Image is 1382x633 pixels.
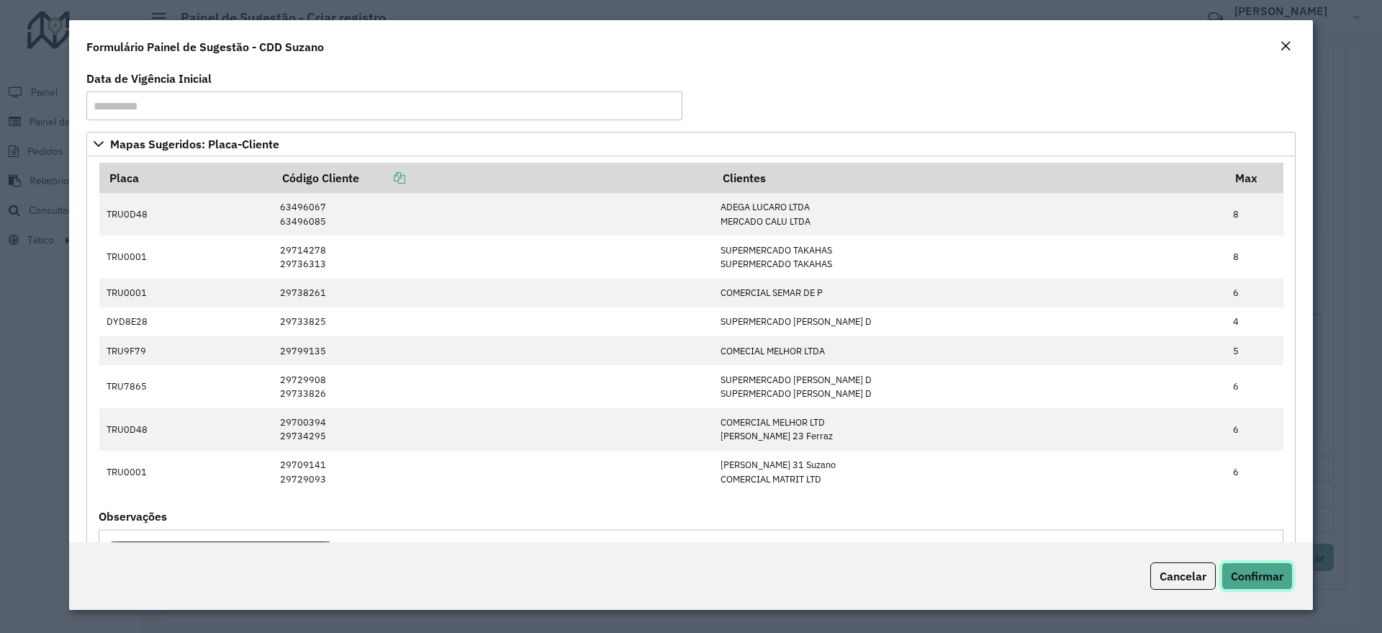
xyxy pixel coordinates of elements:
[1160,569,1206,583] span: Cancelar
[713,451,1226,493] td: [PERSON_NAME] 31 Suzano COMERCIAL MATRIT LTD
[1226,336,1283,365] td: 5
[99,163,273,193] th: Placa
[1226,279,1283,307] td: 6
[1221,562,1293,590] button: Confirmar
[1275,37,1296,56] button: Close
[713,365,1226,408] td: SUPERMERCADO [PERSON_NAME] D SUPERMERCADO [PERSON_NAME] D
[99,336,273,365] td: TRU9F79
[1226,365,1283,408] td: 6
[713,193,1226,235] td: ADEGA LUCARO LTDA MERCADO CALU LTDA
[272,307,713,336] td: 29733825
[110,138,279,150] span: Mapas Sugeridos: Placa-Cliente
[1226,193,1283,235] td: 8
[99,279,273,307] td: TRU0001
[713,235,1226,278] td: SUPERMERCADO TAKAHAS SUPERMERCADO TAKAHAS
[99,408,273,451] td: TRU0D48
[99,193,273,235] td: TRU0D48
[272,408,713,451] td: 29700394 29734295
[99,235,273,278] td: TRU0001
[99,365,273,408] td: TRU7865
[272,451,713,493] td: 29709141 29729093
[99,451,273,493] td: TRU0001
[272,235,713,278] td: 29714278 29736313
[99,508,167,525] label: Observações
[272,365,713,408] td: 29729908 29733826
[359,171,405,185] a: Copiar
[713,307,1226,336] td: SUPERMERCADO [PERSON_NAME] D
[272,163,713,193] th: Código Cliente
[86,38,324,55] h4: Formulário Painel de Sugestão - CDD Suzano
[1226,307,1283,336] td: 4
[99,307,273,336] td: DYD8E28
[1226,408,1283,451] td: 6
[713,279,1226,307] td: COMERCIAL SEMAR DE P
[86,132,1296,156] a: Mapas Sugeridos: Placa-Cliente
[1280,40,1291,52] em: Fechar
[272,193,713,235] td: 63496067 63496085
[272,279,713,307] td: 29738261
[1231,569,1283,583] span: Confirmar
[1226,235,1283,278] td: 8
[86,70,212,87] label: Data de Vigência Inicial
[272,336,713,365] td: 29799135
[1226,163,1283,193] th: Max
[713,336,1226,365] td: COMECIAL MELHOR LTDA
[713,163,1226,193] th: Clientes
[713,408,1226,451] td: COMERCIAL MELHOR LTD [PERSON_NAME] 23 Ferraz
[1150,562,1216,590] button: Cancelar
[1226,451,1283,493] td: 6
